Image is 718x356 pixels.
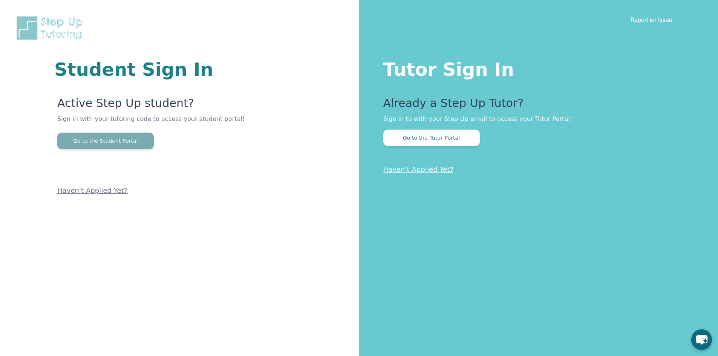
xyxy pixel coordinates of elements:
button: Go to the Tutor Portal [383,130,480,146]
a: Go to the Student Portal [57,137,154,144]
h1: Tutor Sign In [383,57,688,78]
p: Active Step Up student? [57,96,269,115]
h1: Student Sign In [54,60,269,78]
img: Step Up Tutoring horizontal logo [15,15,87,41]
button: Go to the Student Portal [57,133,154,149]
p: Already a Step Up Tutor? [383,96,688,115]
button: chat-button [691,329,712,350]
a: Haven't Applied Yet? [57,186,128,194]
p: Sign in with your tutoring code to access your student portal! [57,115,269,133]
p: Sign in to with your Step Up email to access your Tutor Portal! [383,115,688,124]
a: Haven't Applied Yet? [383,165,454,173]
a: Go to the Tutor Portal [383,134,480,141]
a: Report an Issue [631,16,672,23]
